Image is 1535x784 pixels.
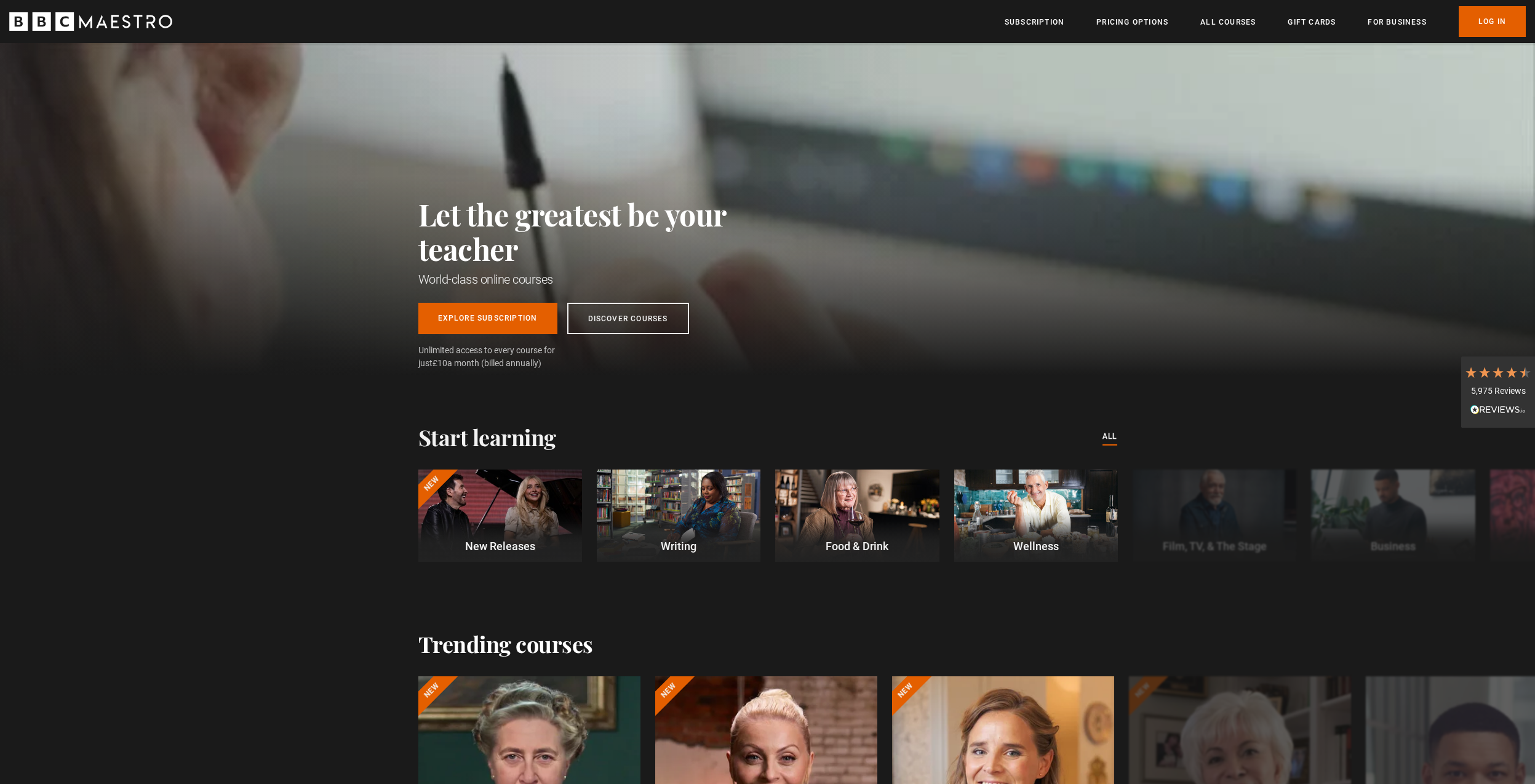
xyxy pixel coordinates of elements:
a: Wellness [954,470,1118,562]
a: Food & Drink [775,470,939,562]
svg: BBC Maestro [9,12,172,31]
a: Pricing Options [1096,16,1168,28]
h1: World-class online courses [418,271,781,288]
h2: Let the greatest be your teacher [418,197,781,266]
div: 5,975 ReviewsRead All Reviews [1461,356,1535,428]
p: Wellness [954,538,1118,554]
span: Unlimited access to every course for just a month (billed annually) [418,344,584,370]
a: Discover Courses [567,303,689,334]
h2: Start learning [418,424,556,450]
span: £10 [433,358,447,368]
a: Film, TV, & The Stage [1133,470,1296,562]
a: Explore Subscription [418,303,557,334]
div: 5,975 Reviews [1464,385,1532,398]
a: New New Releases [418,470,582,562]
p: Writing [597,538,760,554]
nav: Primary [1005,6,1526,37]
img: REVIEWS.io [1470,405,1526,414]
a: Business [1311,470,1475,562]
a: All [1102,430,1117,444]
a: All Courses [1200,16,1256,28]
a: Subscription [1005,16,1064,28]
a: For business [1368,16,1426,28]
p: New Releases [418,538,581,554]
a: Log In [1459,6,1526,37]
div: Read All Reviews [1464,404,1532,418]
a: Gift Cards [1288,16,1336,28]
p: Food & Drink [775,538,939,554]
p: Film, TV, & The Stage [1133,538,1296,554]
div: 4.7 Stars [1464,366,1532,379]
h2: Trending courses [418,631,593,657]
a: Writing [597,470,760,562]
p: Business [1311,538,1475,554]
